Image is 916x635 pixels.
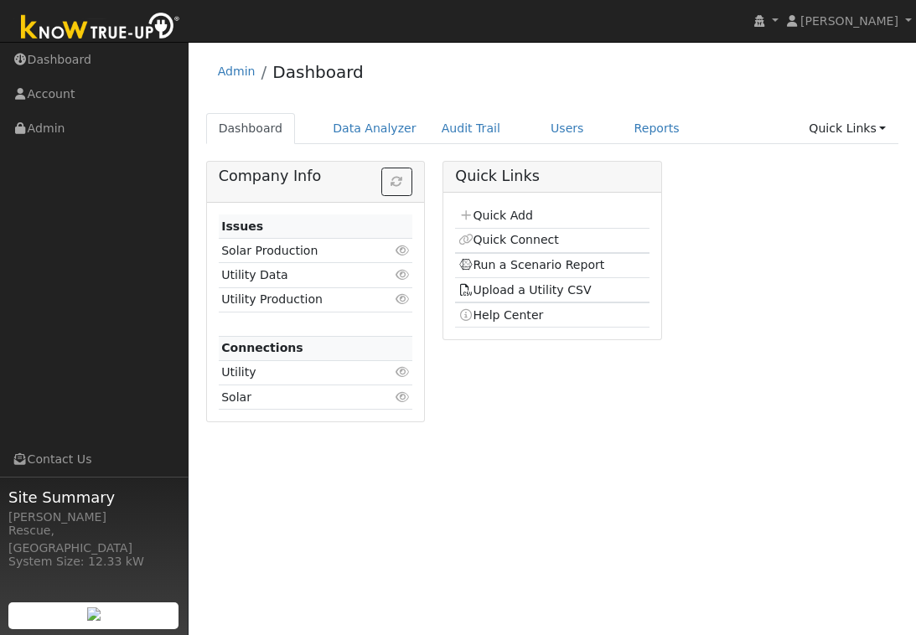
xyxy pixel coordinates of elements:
div: System Size: 12.33 kW [8,553,179,570]
span: [PERSON_NAME] [800,14,898,28]
a: Users [538,113,597,144]
h5: Company Info [219,168,412,185]
a: Quick Connect [458,233,559,246]
a: Upload a Utility CSV [458,283,592,297]
a: Data Analyzer [320,113,429,144]
a: Admin [218,65,256,78]
i: Click to view [395,293,410,305]
img: Know True-Up [13,9,189,47]
i: Click to view [395,366,410,378]
a: Help Center [458,308,544,322]
a: Audit Trail [429,113,513,144]
span: Site Summary [8,486,179,509]
div: [PERSON_NAME] [8,509,179,526]
strong: Issues [221,219,263,233]
td: Utility Production [219,287,381,312]
i: Click to view [395,269,410,281]
td: Solar Production [219,239,381,263]
td: Solar [219,385,381,410]
i: Click to view [395,391,410,403]
td: Utility Data [219,263,381,287]
strong: Connections [221,341,303,354]
a: Quick Links [796,113,898,144]
img: retrieve [87,607,101,621]
h5: Quick Links [455,168,649,185]
a: Reports [622,113,692,144]
a: Quick Add [458,209,533,222]
a: Dashboard [272,62,364,82]
div: Rescue, [GEOGRAPHIC_DATA] [8,522,179,557]
a: Run a Scenario Report [458,258,605,271]
a: Dashboard [206,113,296,144]
i: Click to view [395,245,410,256]
td: Utility [219,360,381,385]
